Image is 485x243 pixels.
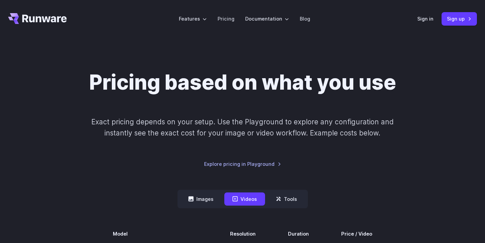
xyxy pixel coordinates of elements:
[179,15,207,23] label: Features
[245,15,289,23] label: Documentation
[8,13,67,24] a: Go to /
[224,192,265,206] button: Videos
[268,192,305,206] button: Tools
[78,116,407,139] p: Exact pricing depends on your setup. Use the Playground to explore any configuration and instantl...
[204,160,281,168] a: Explore pricing in Playground
[89,70,396,95] h1: Pricing based on what you use
[218,15,234,23] a: Pricing
[300,15,310,23] a: Blog
[180,192,222,206] button: Images
[417,15,433,23] a: Sign in
[442,12,477,25] a: Sign up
